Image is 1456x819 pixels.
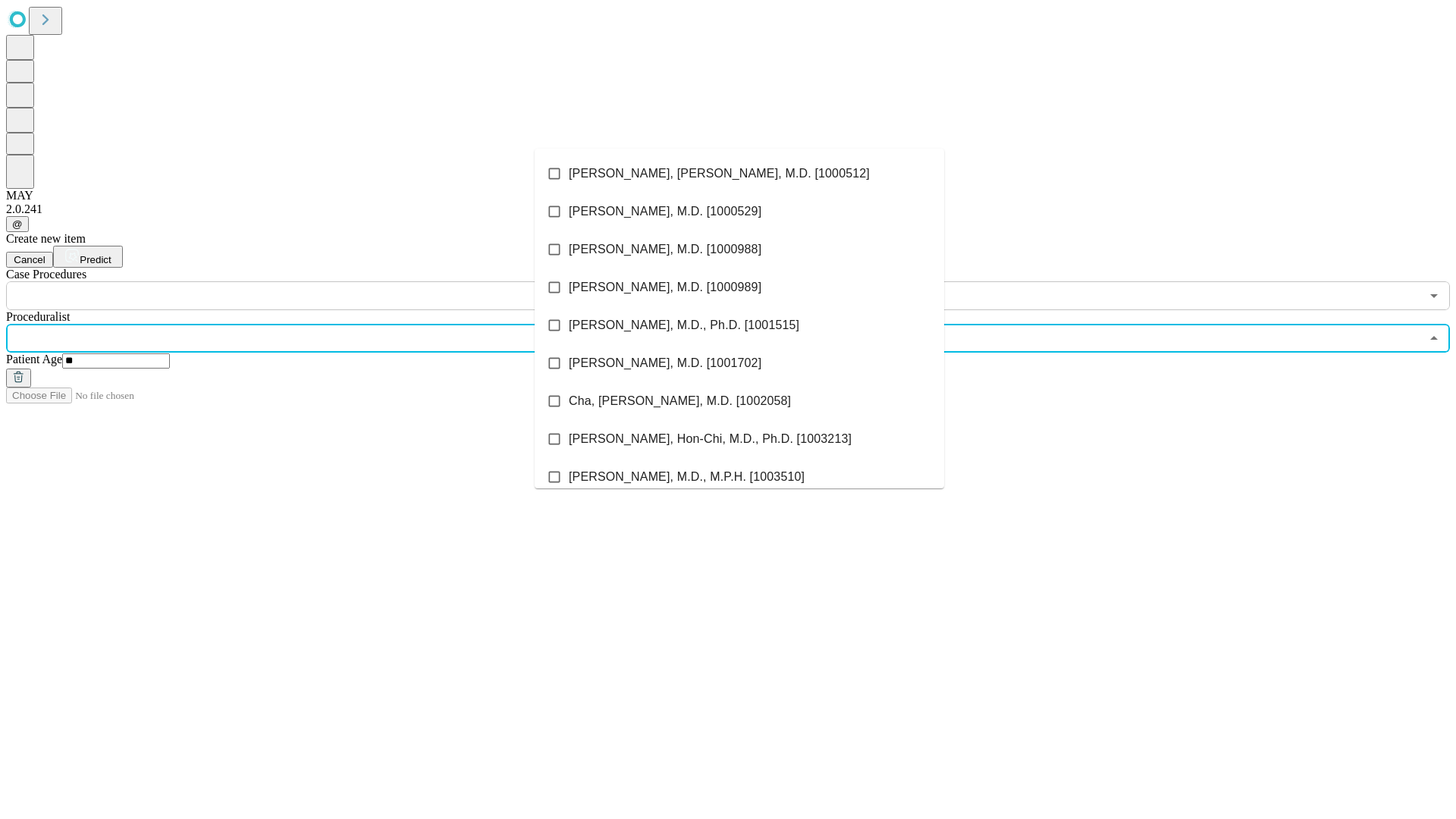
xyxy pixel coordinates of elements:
[6,310,70,323] span: Proceduralist
[6,268,86,281] span: Scheduled Procedure
[6,353,62,366] span: Patient Age
[6,216,29,232] button: @
[14,254,45,265] span: Cancel
[6,232,86,245] span: Create new item
[569,392,791,410] span: Cha, [PERSON_NAME], M.D. [1002058]
[6,189,1450,202] div: MAY
[569,240,761,259] span: [PERSON_NAME], M.D. [1000988]
[53,246,123,268] button: Predict
[569,278,761,297] span: [PERSON_NAME], M.D. [1000989]
[569,316,799,334] span: [PERSON_NAME], M.D., Ph.D. [1001515]
[569,202,761,221] span: [PERSON_NAME], M.D. [1000529]
[1423,285,1445,306] button: Open
[569,430,852,448] span: [PERSON_NAME], Hon-Chi, M.D., Ph.D. [1003213]
[6,252,53,268] button: Cancel
[1423,328,1445,349] button: Close
[569,468,805,486] span: [PERSON_NAME], M.D., M.P.H. [1003510]
[6,202,1450,216] div: 2.0.241
[569,354,761,372] span: [PERSON_NAME], M.D. [1001702]
[569,165,870,183] span: [PERSON_NAME], [PERSON_NAME], M.D. [1000512]
[80,254,111,265] span: Predict
[12,218,23,230] span: @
